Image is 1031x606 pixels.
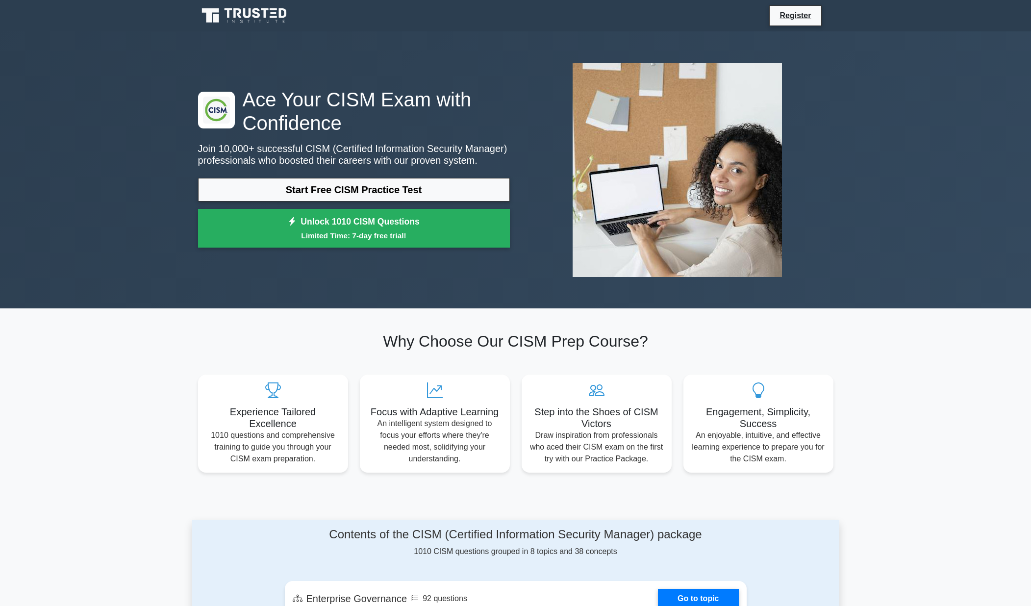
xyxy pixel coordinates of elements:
div: 1010 CISM questions grouped in 8 topics and 38 concepts [285,528,747,557]
small: Limited Time: 7-day free trial! [210,230,498,241]
p: Draw inspiration from professionals who aced their CISM exam on the first try with our Practice P... [529,429,664,465]
h5: Step into the Shoes of CISM Victors [529,406,664,429]
h2: Why Choose Our CISM Prep Course? [198,332,833,351]
h4: Contents of the CISM (Certified Information Security Manager) package [285,528,747,542]
p: 1010 questions and comprehensive training to guide you through your CISM exam preparation. [206,429,340,465]
h5: Focus with Adaptive Learning [368,406,502,418]
a: Register [774,9,817,22]
h5: Engagement, Simplicity, Success [691,406,826,429]
a: Unlock 1010 CISM QuestionsLimited Time: 7-day free trial! [198,209,510,248]
p: An enjoyable, intuitive, and effective learning experience to prepare you for the CISM exam. [691,429,826,465]
p: An intelligent system designed to focus your efforts where they're needed most, solidifying your ... [368,418,502,465]
a: Start Free CISM Practice Test [198,178,510,202]
p: Join 10,000+ successful CISM (Certified Information Security Manager) professionals who boosted t... [198,143,510,166]
h5: Experience Tailored Excellence [206,406,340,429]
h1: Ace Your CISM Exam with Confidence [198,88,510,135]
